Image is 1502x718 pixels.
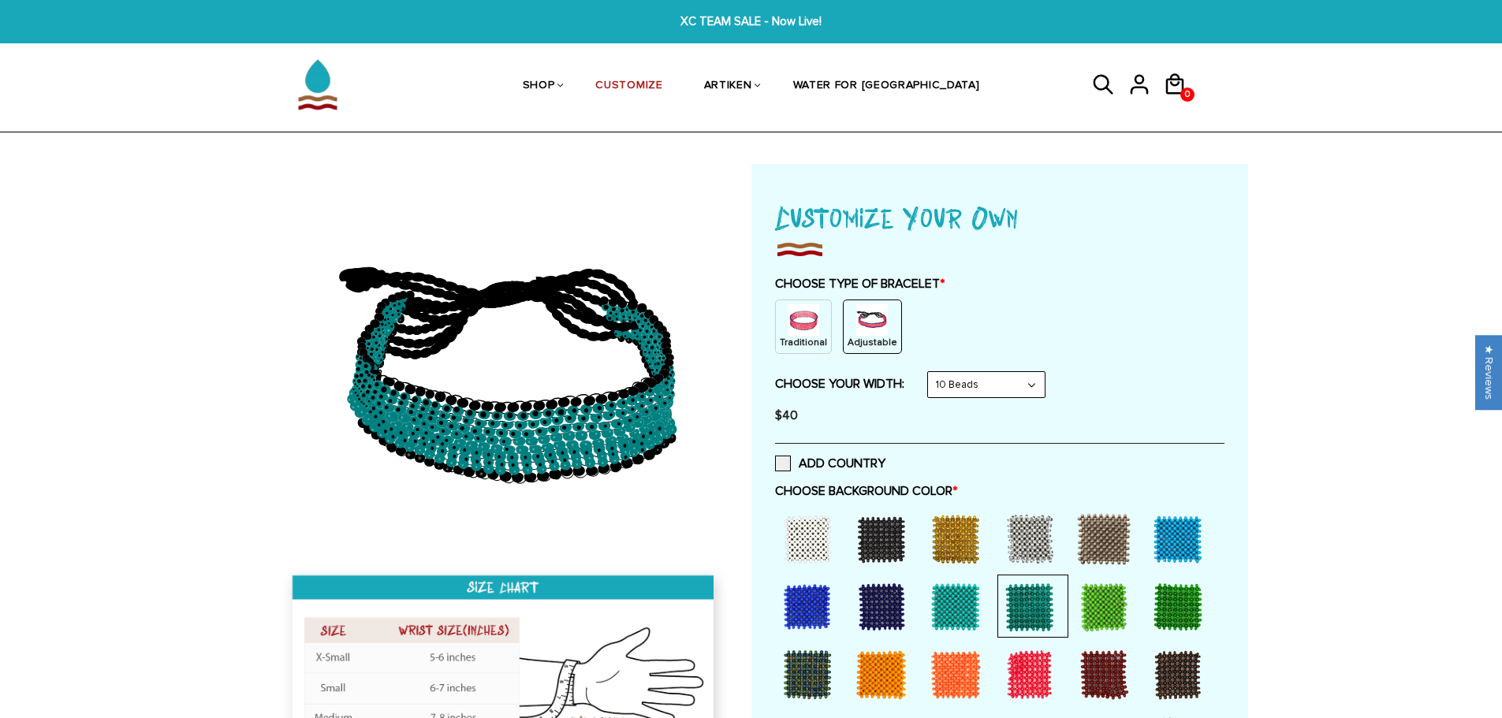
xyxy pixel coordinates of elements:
[775,483,1224,499] label: CHOOSE BACKGROUND COLOR
[1072,642,1142,705] div: Maroon
[775,299,832,354] div: Non String
[775,642,846,705] div: Peacock
[1475,335,1502,410] div: Click to open Judge.me floating reviews tab
[775,507,846,570] div: White
[775,195,1224,238] h1: Customize Your Own
[1146,575,1217,638] div: Kenya Green
[775,575,846,638] div: Bush Blue
[1146,642,1217,705] div: Brown
[704,46,752,127] a: ARTIKEN
[1163,101,1198,103] a: 0
[1072,507,1142,570] div: Grey
[788,304,819,336] img: non-string.png
[923,575,994,638] div: Turquoise
[997,642,1068,705] div: Red
[1072,575,1142,638] div: Light Green
[849,642,920,705] div: Light Orange
[595,46,662,127] a: CUSTOMIZE
[856,304,888,336] img: string.PNG
[780,336,827,349] p: Traditional
[843,299,902,354] div: String
[523,46,555,127] a: SHOP
[997,575,1068,638] div: Teal
[923,507,994,570] div: Gold
[923,642,994,705] div: Orange
[1181,83,1194,106] span: 0
[1146,507,1217,570] div: Sky Blue
[460,13,1042,31] span: XC TEAM SALE - Now Live!
[849,575,920,638] div: Dark Blue
[775,407,798,423] span: $40
[848,336,897,349] p: Adjustable
[775,376,904,392] label: CHOOSE YOUR WIDTH:
[997,507,1068,570] div: Silver
[775,276,1224,292] label: CHOOSE TYPE OF BRACELET
[775,238,824,260] img: imgboder_100x.png
[775,456,885,471] label: ADD COUNTRY
[849,507,920,570] div: Black
[793,46,980,127] a: WATER FOR [GEOGRAPHIC_DATA]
